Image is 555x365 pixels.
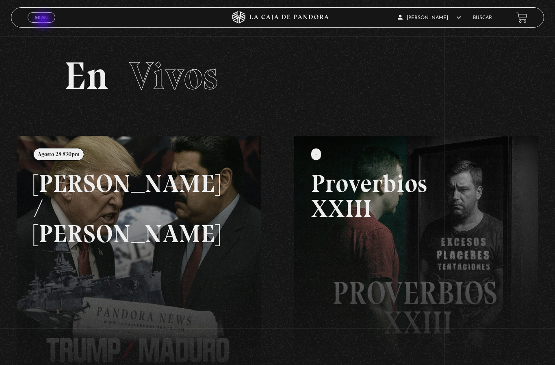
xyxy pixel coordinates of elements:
[32,22,51,28] span: Cerrar
[516,12,527,23] a: View your shopping cart
[398,15,461,20] span: [PERSON_NAME]
[129,53,218,99] span: Vivos
[35,15,48,20] span: Menu
[473,15,492,20] a: Buscar
[64,57,490,95] h2: En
